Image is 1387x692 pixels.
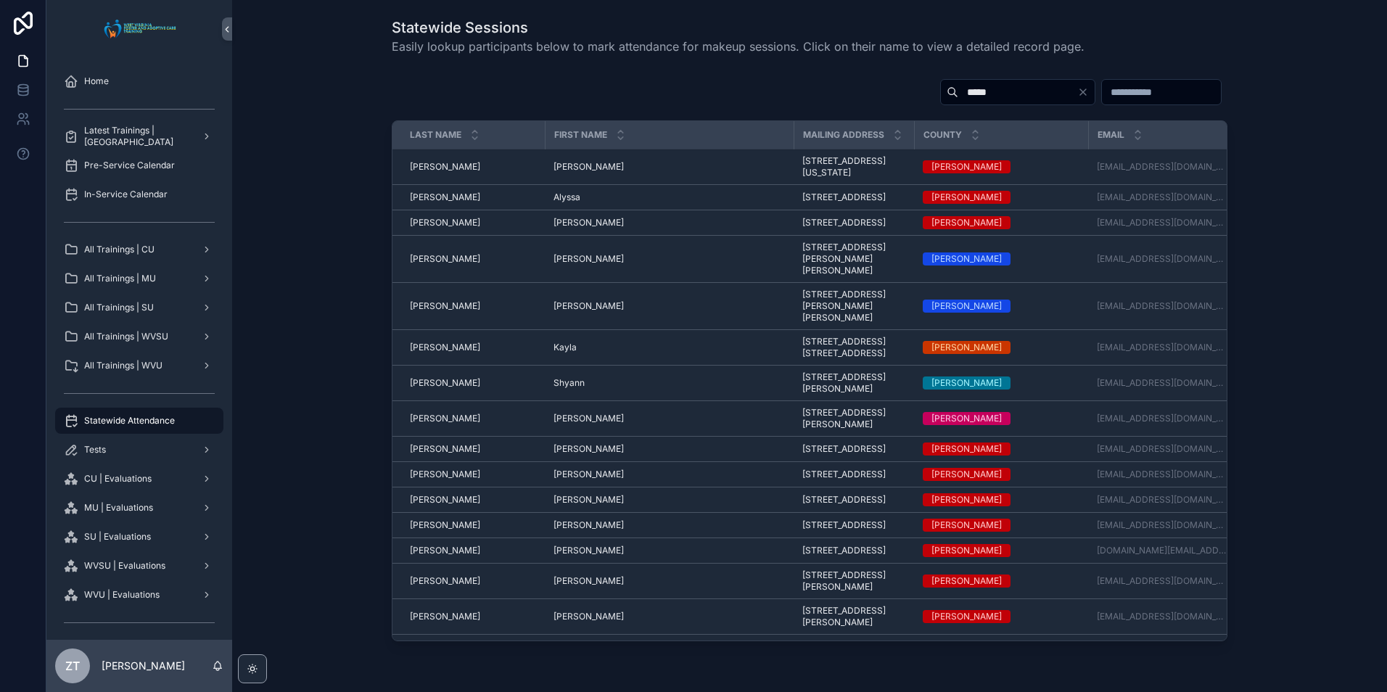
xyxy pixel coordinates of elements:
[55,466,223,492] a: CU | Evaluations
[553,469,624,480] span: [PERSON_NAME]
[410,253,480,265] span: [PERSON_NAME]
[553,217,624,228] span: [PERSON_NAME]
[410,377,480,389] span: [PERSON_NAME]
[1097,377,1227,389] a: [EMAIL_ADDRESS][DOMAIN_NAME]
[55,408,223,434] a: Statewide Attendance
[410,519,536,531] a: [PERSON_NAME]
[1097,575,1227,587] a: [EMAIL_ADDRESS][DOMAIN_NAME]
[553,575,624,587] span: [PERSON_NAME]
[553,469,785,480] a: [PERSON_NAME]
[410,191,480,203] span: [PERSON_NAME]
[923,574,1079,588] a: [PERSON_NAME]
[1097,342,1227,353] a: [EMAIL_ADDRESS][DOMAIN_NAME]
[46,58,232,640] div: scrollable content
[923,610,1079,623] a: [PERSON_NAME]
[84,360,162,371] span: All Trainings | WVU
[553,611,785,622] a: [PERSON_NAME]
[410,161,536,173] a: [PERSON_NAME]
[553,191,580,203] span: Alyssa
[102,659,185,673] p: [PERSON_NAME]
[1097,413,1227,424] a: [EMAIL_ADDRESS][DOMAIN_NAME]
[84,75,109,87] span: Home
[553,519,624,531] span: [PERSON_NAME]
[923,442,1079,456] a: [PERSON_NAME]
[554,129,607,141] span: First Name
[802,494,905,506] a: [STREET_ADDRESS]
[84,160,175,171] span: Pre-Service Calendar
[553,300,785,312] a: [PERSON_NAME]
[410,413,536,424] a: [PERSON_NAME]
[1097,519,1227,531] a: [EMAIL_ADDRESS][DOMAIN_NAME]
[410,611,480,622] span: [PERSON_NAME]
[553,191,785,203] a: Alyssa
[802,407,905,430] a: [STREET_ADDRESS][PERSON_NAME]
[553,611,624,622] span: [PERSON_NAME]
[55,524,223,550] a: SU | Evaluations
[553,545,624,556] span: [PERSON_NAME]
[553,519,785,531] a: [PERSON_NAME]
[410,413,480,424] span: [PERSON_NAME]
[931,544,1002,557] div: [PERSON_NAME]
[1097,494,1227,506] a: [EMAIL_ADDRESS][DOMAIN_NAME]
[931,341,1002,354] div: [PERSON_NAME]
[931,412,1002,425] div: [PERSON_NAME]
[55,294,223,321] a: All Trainings | SU
[802,545,886,556] span: [STREET_ADDRESS]
[553,253,785,265] a: [PERSON_NAME]
[802,191,905,203] a: [STREET_ADDRESS]
[84,302,154,313] span: All Trainings | SU
[553,413,624,424] span: [PERSON_NAME]
[553,253,624,265] span: [PERSON_NAME]
[1097,161,1227,173] a: [EMAIL_ADDRESS][DOMAIN_NAME]
[55,123,223,149] a: Latest Trainings | [GEOGRAPHIC_DATA]
[410,545,480,556] span: [PERSON_NAME]
[923,300,1079,313] a: [PERSON_NAME]
[84,444,106,456] span: Tests
[84,189,168,200] span: In-Service Calendar
[923,493,1079,506] a: [PERSON_NAME]
[410,469,536,480] a: [PERSON_NAME]
[802,569,905,593] a: [STREET_ADDRESS][PERSON_NAME]
[553,545,785,556] a: [PERSON_NAME]
[553,377,585,389] span: Shyann
[1097,611,1227,622] a: [EMAIL_ADDRESS][DOMAIN_NAME]
[1097,253,1227,265] a: [EMAIL_ADDRESS][DOMAIN_NAME]
[553,575,785,587] a: [PERSON_NAME]
[802,605,905,628] a: [STREET_ADDRESS][PERSON_NAME]
[410,191,536,203] a: [PERSON_NAME]
[802,336,905,359] a: [STREET_ADDRESS] [STREET_ADDRESS]
[923,341,1079,354] a: [PERSON_NAME]
[923,191,1079,204] a: [PERSON_NAME]
[931,160,1002,173] div: [PERSON_NAME]
[802,242,905,276] a: [STREET_ADDRESS][PERSON_NAME][PERSON_NAME]
[410,377,536,389] a: [PERSON_NAME]
[410,494,480,506] span: [PERSON_NAME]
[802,155,905,178] a: [STREET_ADDRESS][US_STATE]
[553,161,624,173] span: [PERSON_NAME]
[553,342,785,353] a: Kayla
[553,300,624,312] span: [PERSON_NAME]
[84,531,151,543] span: SU | Evaluations
[84,502,153,514] span: MU | Evaluations
[55,495,223,521] a: MU | Evaluations
[1098,129,1124,141] span: Email
[410,161,480,173] span: [PERSON_NAME]
[923,519,1079,532] a: [PERSON_NAME]
[553,161,785,173] a: [PERSON_NAME]
[931,300,1002,313] div: [PERSON_NAME]
[410,443,480,455] span: [PERSON_NAME]
[802,494,886,506] span: [STREET_ADDRESS]
[553,377,785,389] a: Shyann
[802,371,905,395] a: [STREET_ADDRESS][PERSON_NAME]
[410,253,536,265] a: [PERSON_NAME]
[802,443,886,455] span: [STREET_ADDRESS]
